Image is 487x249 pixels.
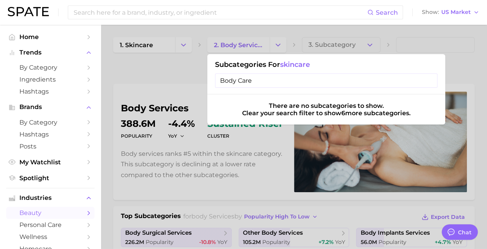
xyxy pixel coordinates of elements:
input: Type here a brand, industry or ingredient [215,73,437,88]
span: wellness [19,233,81,240]
a: Posts [6,140,95,152]
a: personal care [6,219,95,231]
a: wellness [6,231,95,243]
button: Brands [6,101,95,113]
a: by Category [6,116,95,128]
button: Trends [6,47,95,58]
input: Search here for a brand, industry, or ingredient [73,6,367,19]
span: My Watchlist [19,159,81,166]
a: Hashtags [6,128,95,140]
span: by Category [19,64,81,71]
button: ShowUS Market [420,7,481,17]
span: Show [422,10,439,14]
span: Trends [19,49,81,56]
span: Home [19,33,81,41]
span: Spotlight [19,174,81,182]
img: SPATE [8,7,49,16]
span: skincare [280,60,310,69]
a: My Watchlist [6,156,95,168]
span: by Category [19,119,81,126]
span: beauty [19,209,81,217]
span: Brands [19,104,81,111]
span: personal care [19,221,81,229]
span: Hashtags [19,88,81,95]
span: Industries [19,194,81,201]
h1: Subcategories for [215,60,437,69]
span: Search [376,9,398,16]
div: Clear your search filter to show 6 more subcategories. [242,109,411,117]
a: by Category [6,61,95,73]
a: Ingredients [6,73,95,85]
a: beauty [6,207,95,219]
span: Posts [19,143,81,150]
span: Hashtags [19,131,81,138]
span: US Market [441,10,471,14]
a: Hashtags [6,85,95,97]
a: Spotlight [6,172,95,184]
span: Ingredients [19,76,81,83]
button: Industries [6,192,95,204]
a: Home [6,31,95,43]
div: There are no subcategories to show. [269,102,384,109]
